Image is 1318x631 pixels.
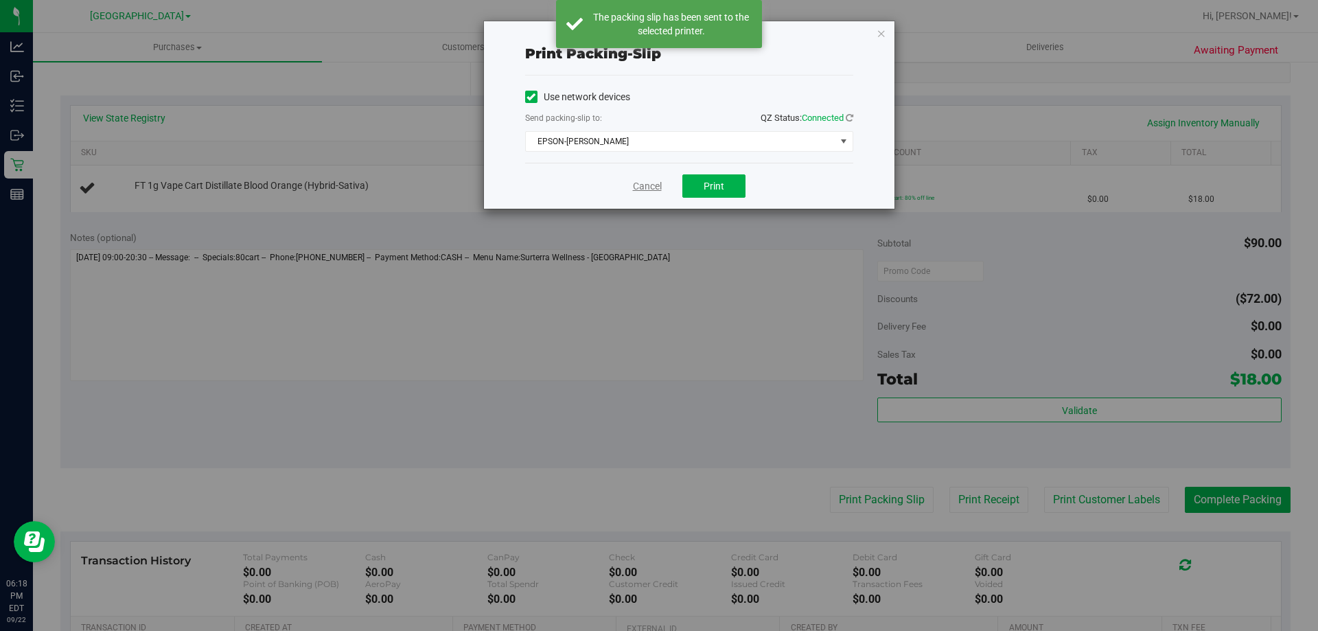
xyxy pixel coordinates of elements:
[590,10,752,38] div: The packing slip has been sent to the selected printer.
[682,174,745,198] button: Print
[704,181,724,192] span: Print
[525,90,630,104] label: Use network devices
[525,112,602,124] label: Send packing-slip to:
[761,113,853,123] span: QZ Status:
[14,521,55,562] iframe: Resource center
[835,132,852,151] span: select
[525,45,661,62] span: Print packing-slip
[633,179,662,194] a: Cancel
[526,132,835,151] span: EPSON-[PERSON_NAME]
[802,113,844,123] span: Connected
